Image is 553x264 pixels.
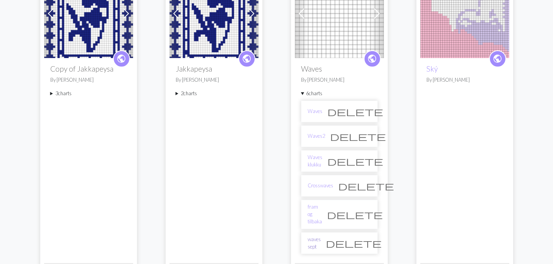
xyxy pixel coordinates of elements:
summary: 3charts [50,90,127,97]
a: Waves2 [308,132,325,140]
button: Delete chart [322,207,388,222]
i: public [242,51,252,67]
a: Ský [426,64,438,73]
summary: 2charts [176,90,252,97]
button: Delete chart [321,236,387,250]
h2: Jakkapeysa [176,64,252,73]
a: Waves [308,108,322,115]
p: By [PERSON_NAME] [50,76,127,84]
a: Jakkapeysa [44,9,133,16]
a: Ský [420,9,509,16]
span: public [242,53,252,65]
button: Delete chart [322,104,388,119]
h2: Waves [301,64,378,73]
button: Delete chart [325,129,391,144]
a: Crosswaves [308,182,333,189]
a: fram og tilbaka [308,203,322,226]
button: Delete chart [322,154,388,168]
span: public [367,53,377,65]
i: public [116,51,126,67]
p: By [PERSON_NAME] [176,76,252,84]
p: By [PERSON_NAME] [301,76,378,84]
button: Delete chart [333,178,399,193]
a: Waves [295,9,384,16]
span: delete [338,180,394,191]
span: delete [327,209,383,220]
a: public [238,50,255,67]
span: delete [326,238,382,249]
span: delete [330,131,386,142]
a: Jakkapeysa [169,9,259,16]
i: public [367,51,377,67]
a: public [364,50,381,67]
i: public [493,51,502,67]
span: delete [327,106,383,117]
span: public [116,53,126,65]
a: Waves klukku [308,154,322,168]
p: By [PERSON_NAME] [426,76,503,84]
a: public [489,50,506,67]
span: public [493,53,502,65]
a: public [113,50,130,67]
h2: Copy of Jakkapeysa [50,64,127,73]
span: delete [327,156,383,166]
a: waves sept [308,236,321,250]
summary: 6charts [301,90,378,97]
